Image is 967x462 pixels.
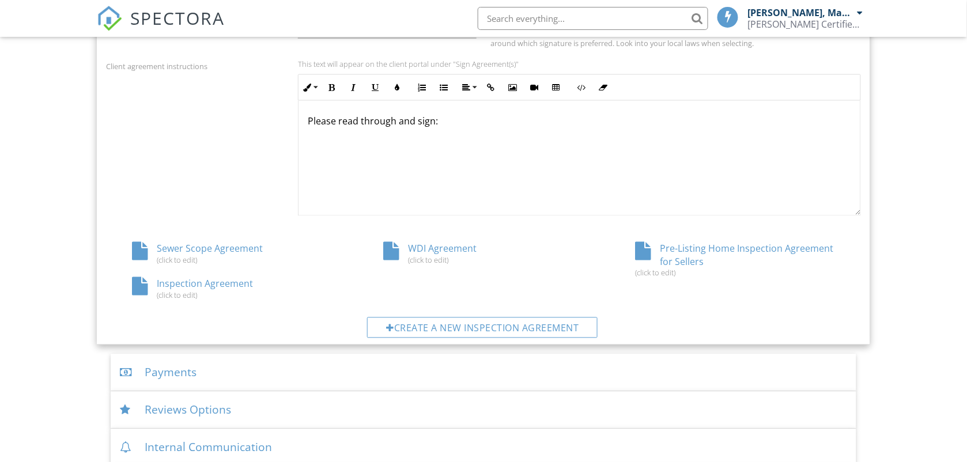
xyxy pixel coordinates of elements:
button: Inline Style [299,77,320,99]
div: (click to edit) [132,291,332,300]
a: SPECTORA [97,16,225,40]
div: (click to edit) [635,268,835,278]
img: The Best Home Inspection Software - Spectora [97,6,122,31]
button: Underline (Ctrl+U) [364,77,386,99]
div: Inspection Agreement [106,278,358,300]
button: Bold (Ctrl+B) [320,77,342,99]
button: Clear Formatting [592,77,614,99]
button: Unordered List [433,77,455,99]
button: Align [458,77,479,99]
button: Code View [570,77,592,99]
span: SPECTORA [130,6,225,30]
button: Insert Table [545,77,567,99]
p: Please read through and sign: [308,115,851,127]
p: This text will appear on the client portal under "Sign Agreement(s)" [298,59,861,69]
button: Ordered List [411,77,433,99]
input: Search everything... [478,7,708,30]
label: Client agreement instructions [106,61,207,71]
button: Colors [386,77,408,99]
button: Insert Video [523,77,545,99]
a: Create a new inspection agreement [106,317,861,340]
button: Insert Image (Ctrl+P) [501,77,523,99]
div: (click to edit) [384,256,584,265]
div: [PERSON_NAME], Managing Member [747,7,854,18]
div: (click to edit) [132,256,332,265]
div: WDI Agreement [358,243,610,264]
div: Payments [111,354,856,392]
div: Sewer Scope Agreement [106,243,358,264]
div: Create a new inspection agreement [367,317,598,338]
button: Insert Link (Ctrl+K) [479,77,501,99]
div: Rasmussen Certified Inspections LLC [747,18,863,30]
label: Both checkbox signatures and written signatures are legally binding for agreements. They both cap... [490,12,855,48]
div: Reviews Options [111,392,856,429]
div: Pre-Listing Home Inspection Agreement for Sellers [609,243,861,278]
button: Italic (Ctrl+I) [342,77,364,99]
